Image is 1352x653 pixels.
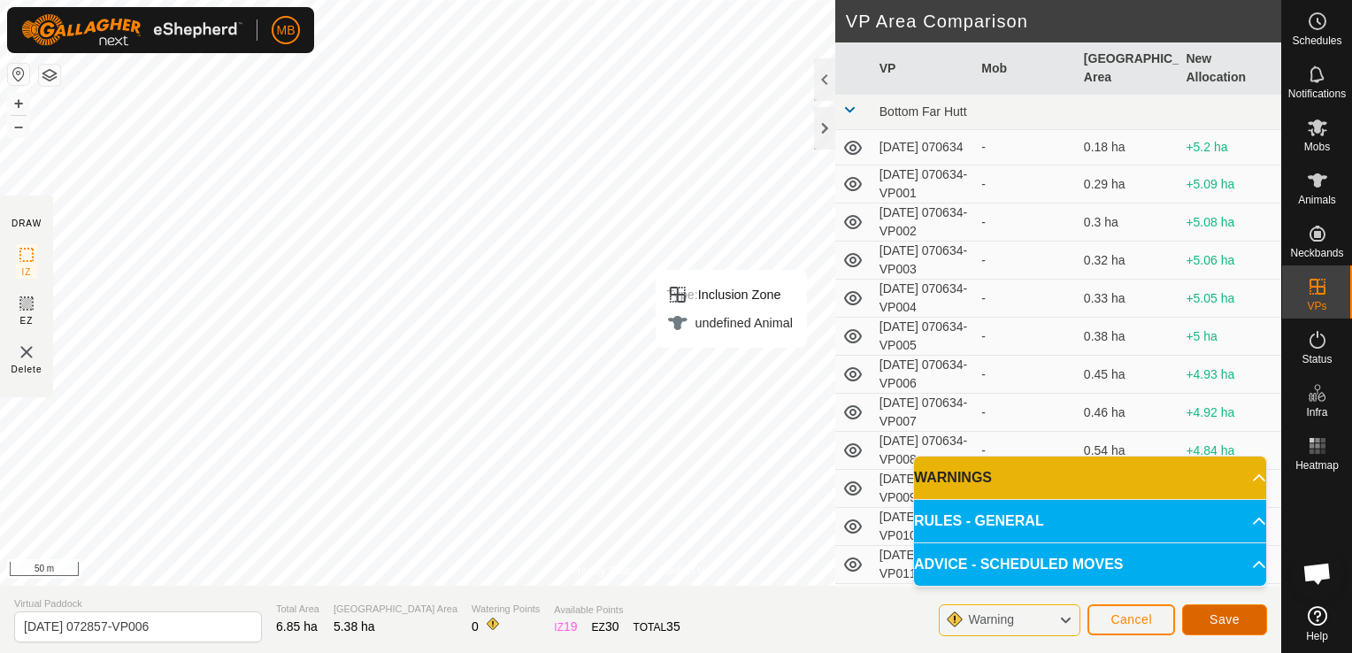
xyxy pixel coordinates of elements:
td: +5.06 ha [1179,242,1281,280]
span: 5.38 ha [334,619,375,634]
td: +4.84 ha [1179,432,1281,470]
span: Virtual Paddock [14,596,262,611]
a: Contact Us [658,563,711,579]
h2: VP Area Comparison [846,11,1281,32]
td: 0.46 ha [1077,394,1179,432]
span: Neckbands [1290,248,1343,258]
td: 0.29 ha [1077,165,1179,204]
p-accordion-header: WARNINGS [914,457,1266,499]
td: 0.45 ha [1077,356,1179,394]
button: Save [1182,604,1267,635]
a: Help [1282,599,1352,649]
span: MB [277,21,296,40]
div: DRAW [12,217,42,230]
span: Heatmap [1295,460,1339,471]
span: Infra [1306,407,1327,418]
img: VP [16,342,37,363]
img: Gallagher Logo [21,14,242,46]
td: [DATE] 070634-VP004 [872,280,975,318]
td: 0.38 ha [1077,318,1179,356]
td: +5.05 ha [1179,280,1281,318]
td: 0.32 ha [1077,242,1179,280]
p-accordion-header: ADVICE - SCHEDULED MOVES [914,543,1266,586]
div: - [981,327,1070,346]
td: +5 ha [1179,318,1281,356]
span: Animals [1298,195,1336,205]
span: RULES - GENERAL [914,511,1044,532]
span: Schedules [1292,35,1341,46]
div: Inclusion Zone [667,284,793,305]
td: [DATE] 070634 [872,130,975,165]
div: TOTAL [634,618,680,636]
div: EZ [592,618,619,636]
div: Open chat [1291,547,1344,600]
td: [DATE] 070634-VP003 [872,242,975,280]
span: Mobs [1304,142,1330,152]
div: - [981,138,1070,157]
span: IZ [22,265,32,279]
div: - [981,175,1070,194]
td: +5.08 ha [1179,204,1281,242]
span: 35 [666,619,680,634]
span: [GEOGRAPHIC_DATA] Area [334,602,457,617]
td: [DATE] 070634-VP010 [872,508,975,546]
div: IZ [554,618,577,636]
button: + [8,93,29,114]
td: 0.33 ha [1077,280,1179,318]
span: Save [1210,612,1240,626]
td: [DATE] 070634-VP002 [872,204,975,242]
span: Delete [12,363,42,376]
span: 6.85 ha [276,619,318,634]
td: +4.93 ha [1179,356,1281,394]
span: Watering Points [472,602,540,617]
button: Map Layers [39,65,60,86]
td: [DATE] 070634-VP007 [872,394,975,432]
th: New Allocation [1179,42,1281,95]
th: VP [872,42,975,95]
div: undefined Animal [667,312,793,334]
span: 0 [472,619,479,634]
div: - [981,442,1070,460]
span: VPs [1307,301,1326,311]
div: - [981,251,1070,270]
td: [DATE] 070634-VP005 [872,318,975,356]
div: - [981,403,1070,422]
td: +5.2 ha [1179,130,1281,165]
td: 0.3 ha [1077,204,1179,242]
td: [DATE] 070634-VP001 [872,165,975,204]
span: WARNINGS [914,467,992,488]
div: - [981,213,1070,232]
button: Reset Map [8,64,29,85]
span: Status [1302,354,1332,365]
td: 0.18 ha [1077,130,1179,165]
span: Warning [968,612,1014,626]
td: +4.92 ha [1179,394,1281,432]
div: - [981,365,1070,384]
a: Privacy Policy [571,563,637,579]
div: - [981,289,1070,308]
td: [DATE] 070634-VP008 [872,432,975,470]
td: 0.54 ha [1077,432,1179,470]
span: 19 [564,619,578,634]
td: [DATE] 070634-VP012 [872,584,975,622]
span: Available Points [554,603,680,618]
td: [DATE] 070634-VP011 [872,546,975,584]
p-accordion-header: RULES - GENERAL [914,500,1266,542]
th: Mob [974,42,1077,95]
td: +5.09 ha [1179,165,1281,204]
button: Cancel [1087,604,1175,635]
span: Cancel [1110,612,1152,626]
span: Bottom Far Hutt [880,104,967,119]
button: – [8,116,29,137]
td: [DATE] 070634-VP006 [872,356,975,394]
span: EZ [20,314,34,327]
span: Total Area [276,602,319,617]
span: 30 [605,619,619,634]
span: Help [1306,631,1328,641]
span: Notifications [1288,88,1346,99]
th: [GEOGRAPHIC_DATA] Area [1077,42,1179,95]
span: ADVICE - SCHEDULED MOVES [914,554,1123,575]
td: [DATE] 070634-VP009 [872,470,975,508]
